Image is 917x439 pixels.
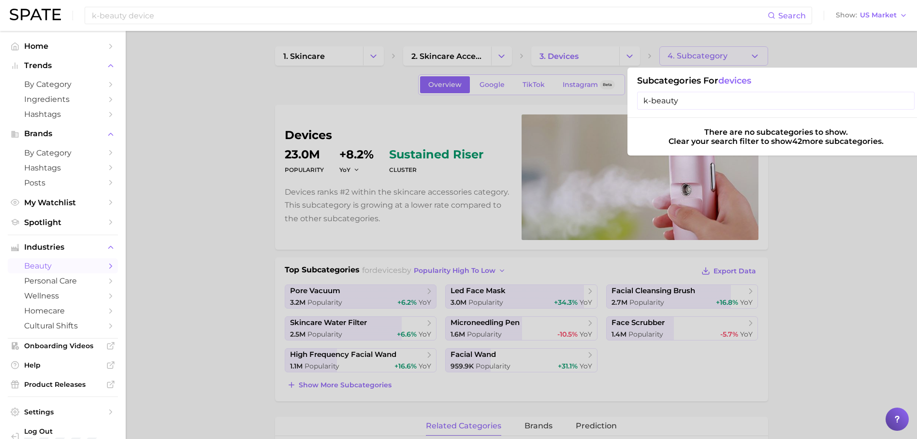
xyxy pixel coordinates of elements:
a: by Category [8,77,118,92]
span: Product Releases [24,380,102,389]
span: Help [24,361,102,369]
a: homecare [8,303,118,318]
a: by Category [8,145,118,160]
a: Posts [8,175,118,190]
h1: Subcategories for [637,75,915,86]
div: Clear your search filter to show 42 more subcategories. [669,137,884,146]
button: Brands [8,127,118,141]
span: by Category [24,80,102,89]
span: Industries [24,243,102,252]
a: Settings [8,405,118,419]
span: My Watchlist [24,198,102,207]
a: Ingredients [8,92,118,107]
span: Trends [24,61,102,70]
span: Hashtags [24,163,102,172]
span: Show [836,13,857,18]
a: Hashtags [8,107,118,122]
span: personal care [24,276,102,285]
span: Onboarding Videos [24,341,102,350]
input: Type here a brand, industry or ingredient [637,92,915,110]
span: Search [778,11,806,20]
span: wellness [24,291,102,300]
span: cultural shifts [24,321,102,330]
a: Help [8,358,118,372]
button: Trends [8,58,118,73]
a: Spotlight [8,215,118,230]
input: Search here for a brand, industry, or ingredient [91,7,768,24]
span: homecare [24,306,102,315]
a: Onboarding Videos [8,339,118,353]
span: Settings [24,408,102,416]
a: wellness [8,288,118,303]
span: Hashtags [24,110,102,119]
a: beauty [8,258,118,273]
a: Hashtags [8,160,118,175]
span: US Market [860,13,897,18]
a: personal care [8,273,118,288]
a: My Watchlist [8,195,118,210]
a: Home [8,39,118,54]
a: cultural shifts [8,318,118,333]
span: beauty [24,261,102,270]
span: Home [24,42,102,51]
a: Product Releases [8,377,118,392]
span: Posts [24,178,102,187]
button: ShowUS Market [833,9,910,22]
span: Log Out [24,427,110,436]
img: SPATE [10,9,61,20]
span: Brands [24,129,102,138]
span: Spotlight [24,218,102,227]
div: There are no subcategories to show. [704,127,848,137]
button: Industries [8,240,118,255]
span: Ingredients [24,95,102,104]
span: devices [718,75,751,86]
span: by Category [24,148,102,157]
